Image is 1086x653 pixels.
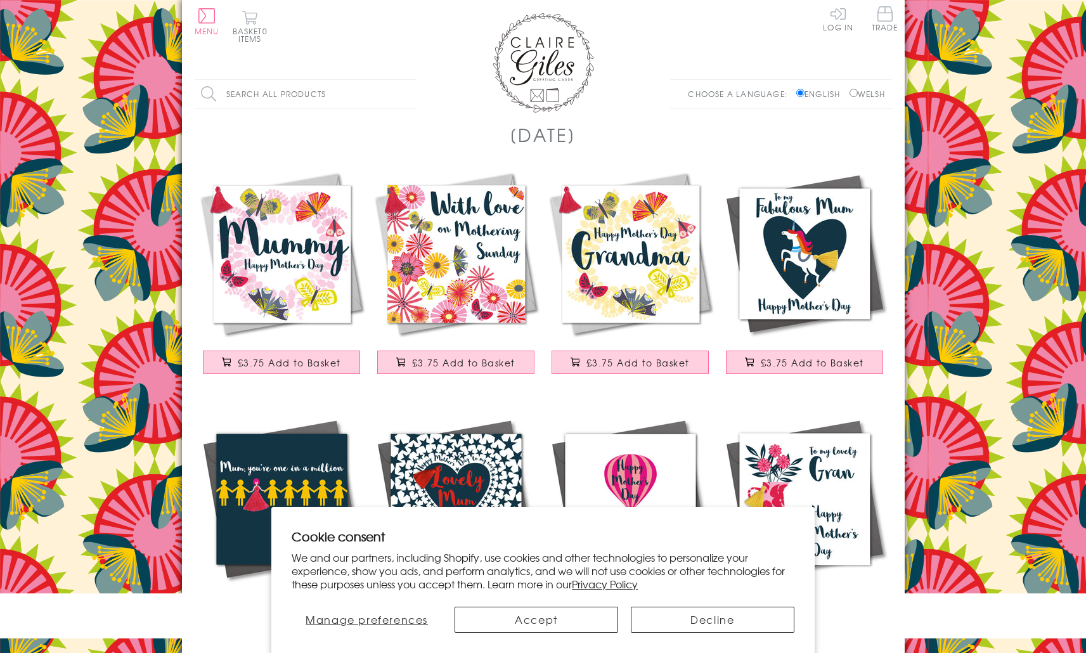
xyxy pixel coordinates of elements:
span: £3.75 Add to Basket [761,356,864,369]
img: Claire Giles Greetings Cards [493,13,594,113]
button: £3.75 Add to Basket [377,351,534,374]
a: Mother's Day Card, Tumbling Flowers, Mothering Sunday, Embellished with a tassel £3.75 Add to Basket [369,167,543,387]
a: Mother's Day Card, Heart of Stars, Lovely Mum, Embellished with a tassel £3.75 Add to Basket [369,412,543,632]
input: Search all products [195,80,417,108]
img: Mother's Day Card, Tumbling Flowers, Mothering Sunday, Embellished with a tassel [369,167,543,341]
h1: [DATE] [510,122,576,148]
span: Menu [195,25,219,37]
button: Basket0 items [233,10,268,42]
img: Mother's Day Card, Flowers, Lovely Gran, Embellished with a colourful tassel [718,412,892,586]
button: Manage preferences [292,607,442,633]
button: £3.75 Add to Basket [726,351,883,374]
img: Mother's Day Card, Mum, 1 in a million, Embellished with a colourful tassel [195,412,369,586]
a: Mother's Day Card, Unicorn, Fabulous Mum, Embellished with a colourful tassel £3.75 Add to Basket [718,167,892,387]
label: Welsh [850,88,886,100]
span: £3.75 Add to Basket [238,356,341,369]
p: Choose a language: [688,88,794,100]
input: Welsh [850,89,858,97]
span: 0 items [238,25,268,44]
a: Mother's Day Card, Mum, 1 in a million, Embellished with a colourful tassel £3.75 Add to Basket [195,412,369,632]
button: Menu [195,8,219,35]
input: English [796,89,805,97]
input: Search [404,80,417,108]
img: Mother's Day Card, Butterfly Wreath, Mummy, Embellished with a colourful tassel [195,167,369,341]
p: We and our partners, including Shopify, use cookies and other technologies to personalize your ex... [292,551,794,590]
span: Manage preferences [306,612,428,627]
h2: Cookie consent [292,527,794,545]
a: Mother's Day Card, Hot air balloon, Embellished with a colourful tassel £3.75 Add to Basket [543,412,718,632]
span: £3.75 Add to Basket [586,356,690,369]
span: Trade [872,6,898,31]
label: English [796,88,846,100]
a: Log In [823,6,853,31]
a: Mother's Day Card, Butterfly Wreath, Grandma, Embellished with a tassel £3.75 Add to Basket [543,167,718,387]
img: Mother's Day Card, Unicorn, Fabulous Mum, Embellished with a colourful tassel [718,167,892,341]
img: Mother's Day Card, Butterfly Wreath, Grandma, Embellished with a tassel [543,167,718,341]
button: £3.75 Add to Basket [552,351,709,374]
button: £3.75 Add to Basket [203,351,360,374]
a: Mother's Day Card, Butterfly Wreath, Mummy, Embellished with a colourful tassel £3.75 Add to Basket [195,167,369,387]
a: Mother's Day Card, Flowers, Lovely Gran, Embellished with a colourful tassel £3.75 Add to Basket [718,412,892,632]
img: Mother's Day Card, Heart of Stars, Lovely Mum, Embellished with a tassel [369,412,543,586]
span: £3.75 Add to Basket [412,356,515,369]
button: Decline [631,607,794,633]
a: Privacy Policy [572,576,638,592]
button: Accept [455,607,618,633]
a: Trade [872,6,898,34]
img: Mother's Day Card, Hot air balloon, Embellished with a colourful tassel [543,412,718,586]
